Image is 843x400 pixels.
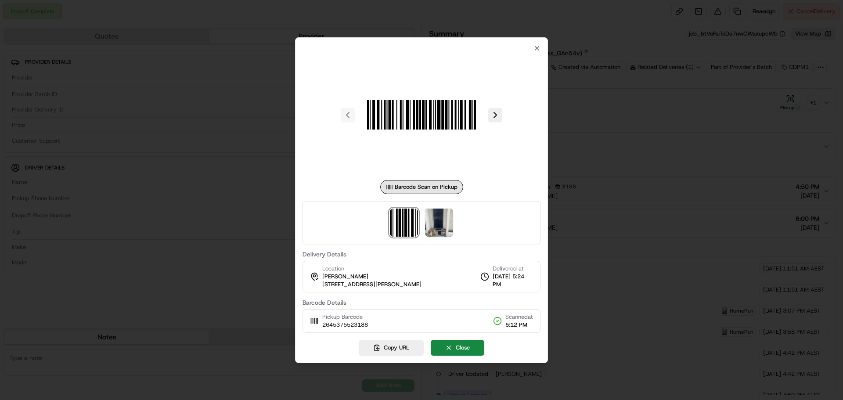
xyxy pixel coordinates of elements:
[358,52,485,178] img: barcode_scan_on_pickup image
[322,313,368,321] span: Pickup Barcode
[431,340,484,356] button: Close
[5,124,71,140] a: 📗Knowledge Base
[18,127,67,136] span: Knowledge Base
[9,84,25,100] img: 1736555255976-a54dd68f-1ca7-489b-9aae-adbdc363a1c4
[30,93,111,100] div: We're available if you need us!
[62,148,106,155] a: Powered byPylon
[303,251,540,257] label: Delivery Details
[83,127,141,136] span: API Documentation
[87,149,106,155] span: Pylon
[425,209,453,237] img: photo_proof_of_delivery image
[322,273,368,281] span: [PERSON_NAME]
[359,340,424,356] button: Copy URL
[380,180,463,194] div: Barcode Scan on Pickup
[149,86,160,97] button: Start new chat
[74,128,81,135] div: 💻
[9,35,160,49] p: Welcome 👋
[505,321,533,329] span: 5:12 PM
[505,313,533,321] span: Scanned at
[303,299,540,306] label: Barcode Details
[322,321,368,329] span: 2645375523188
[23,57,158,66] input: Got a question? Start typing here...
[390,209,418,237] img: barcode_scan_on_pickup image
[322,281,421,288] span: [STREET_ADDRESS][PERSON_NAME]
[322,265,344,273] span: Location
[9,9,26,26] img: Nash
[9,128,16,135] div: 📗
[30,84,144,93] div: Start new chat
[493,273,533,288] span: [DATE] 5:24 PM
[493,265,533,273] span: Delivered at
[71,124,144,140] a: 💻API Documentation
